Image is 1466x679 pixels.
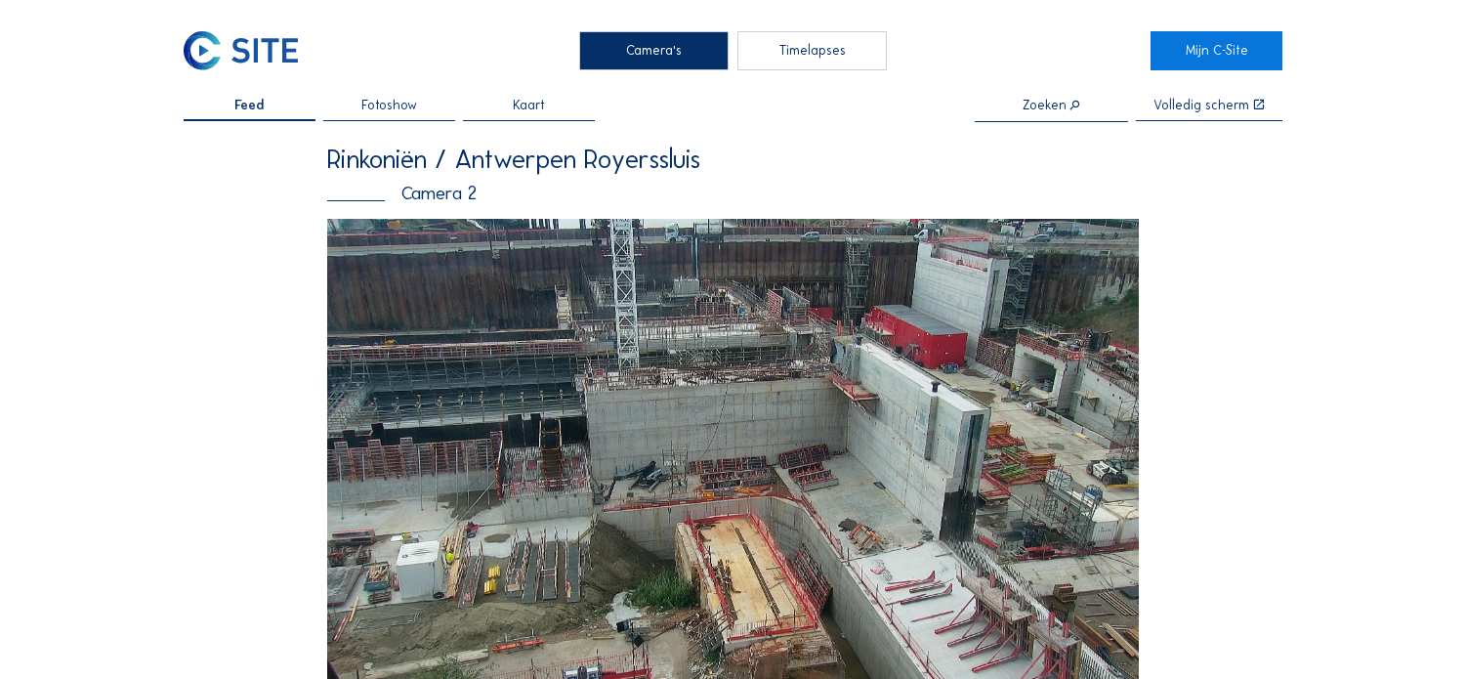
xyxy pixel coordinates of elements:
[737,31,887,70] div: Timelapses
[184,31,299,70] img: C-SITE Logo
[1153,99,1249,112] div: Volledig scherm
[234,99,264,112] span: Feed
[1151,31,1282,70] a: Mijn C-Site
[361,99,417,112] span: Fotoshow
[184,31,315,70] a: C-SITE Logo
[327,185,1138,203] div: Camera 2
[327,146,1138,172] div: Rinkoniën / Antwerpen Royerssluis
[513,99,545,112] span: Kaart
[579,31,729,70] div: Camera's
